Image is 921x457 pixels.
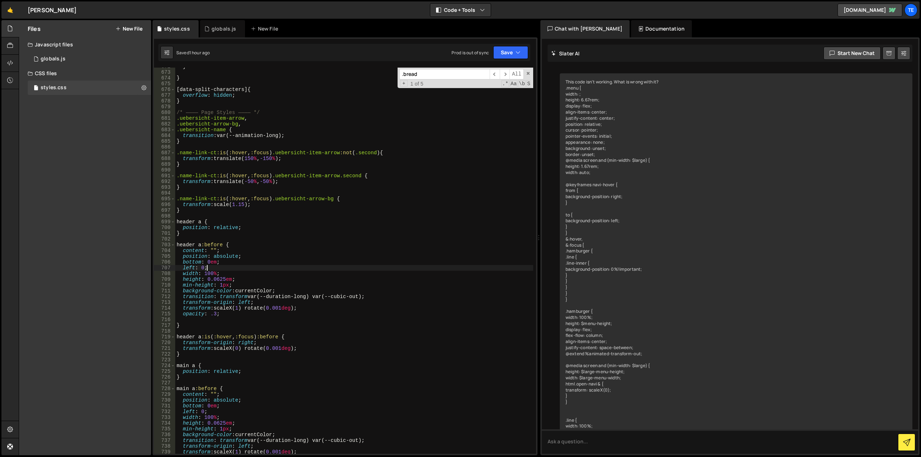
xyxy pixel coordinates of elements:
div: 705 [154,253,175,259]
div: 686 [154,144,175,150]
div: 684 [154,133,175,138]
div: 738 [154,443,175,449]
div: Prod is out of sync [452,50,489,56]
span: CaseSensitive Search [510,80,517,87]
div: 711 [154,288,175,294]
div: 732 [154,409,175,415]
div: 708 [154,271,175,277]
div: 680 [154,110,175,115]
div: 702 [154,236,175,242]
div: 717 [154,323,175,328]
div: 676 [154,87,175,92]
div: 695 [154,196,175,202]
div: styles.css [41,84,67,91]
div: 724 [154,363,175,369]
span: Toggle Replace mode [400,80,408,87]
div: 679 [154,104,175,110]
div: Documentation [631,20,692,37]
div: 685 [154,138,175,144]
h2: Slater AI [551,50,580,57]
div: 729 [154,392,175,397]
div: 16160/43434.js [28,52,151,66]
input: Search for [399,69,490,79]
div: 728 [154,386,175,392]
div: 683 [154,127,175,133]
div: 1 hour ago [189,50,210,56]
div: 721 [154,346,175,351]
div: 736 [154,432,175,438]
a: [DOMAIN_NAME] [838,4,902,17]
div: 696 [154,202,175,207]
div: 689 [154,161,175,167]
div: 688 [154,156,175,161]
div: 713 [154,300,175,305]
div: 674 [154,75,175,81]
div: 739 [154,449,175,455]
div: 707 [154,265,175,271]
div: 692 [154,179,175,184]
div: 714 [154,305,175,311]
div: 716 [154,317,175,323]
button: Code + Tools [430,4,491,17]
div: 699 [154,219,175,225]
div: styles.css [164,25,190,32]
div: globals.js [41,56,65,62]
span: ​ [500,69,510,79]
button: Start new chat [824,47,881,60]
div: 694 [154,190,175,196]
div: 731 [154,403,175,409]
div: CSS files [19,66,151,81]
div: 737 [154,438,175,443]
div: 677 [154,92,175,98]
div: 725 [154,369,175,374]
button: Save [493,46,528,59]
div: 682 [154,121,175,127]
div: 673 [154,69,175,75]
div: 720 [154,340,175,346]
div: 691 [154,173,175,179]
div: 690 [154,167,175,173]
div: 678 [154,98,175,104]
div: 710 [154,282,175,288]
div: 722 [154,351,175,357]
div: 730 [154,397,175,403]
div: 718 [154,328,175,334]
div: 687 [154,150,175,156]
div: 701 [154,230,175,236]
div: 16160/43441.css [28,81,151,95]
div: [PERSON_NAME] [28,6,77,14]
div: 735 [154,426,175,432]
div: 709 [154,277,175,282]
div: 719 [154,334,175,340]
div: 726 [154,374,175,380]
span: Alt-Enter [509,69,524,79]
div: 675 [154,81,175,87]
div: 703 [154,242,175,248]
div: 697 [154,207,175,213]
a: Te [904,4,917,17]
div: Saved [176,50,210,56]
span: 1 of 5 [408,81,426,87]
div: 712 [154,294,175,300]
span: ​ [490,69,500,79]
div: globals.js [212,25,236,32]
div: Chat with [PERSON_NAME] [540,20,630,37]
div: 698 [154,213,175,219]
div: 704 [154,248,175,253]
div: 727 [154,380,175,386]
div: 723 [154,357,175,363]
span: Search In Selection [526,80,531,87]
div: 693 [154,184,175,190]
span: RegExp Search [502,80,509,87]
div: 706 [154,259,175,265]
div: New File [251,25,281,32]
div: Javascript files [19,37,151,52]
div: 681 [154,115,175,121]
span: Whole Word Search [518,80,526,87]
button: New File [115,26,142,32]
div: 700 [154,225,175,230]
div: 733 [154,415,175,420]
div: 715 [154,311,175,317]
div: 734 [154,420,175,426]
